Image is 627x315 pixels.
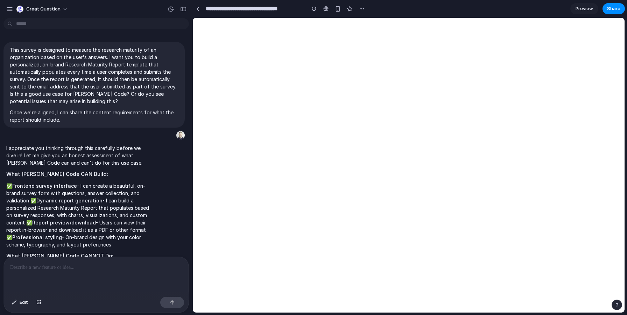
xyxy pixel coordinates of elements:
span: Share [607,5,620,12]
button: Edit [8,297,31,308]
p: ✅ - I can create a beautiful, on-brand survey form with questions, answer collection, and validat... [6,182,151,248]
h2: What [PERSON_NAME] Code CAN Build: [6,170,151,178]
span: Edit [20,299,28,306]
strong: Frontend survey interface [12,183,77,189]
button: Share [603,3,625,14]
a: Preview [570,3,598,14]
p: Once we're aligned, I can share the content requirements for what the report should include. [10,109,178,123]
h2: What [PERSON_NAME] Code CANNOT Do: [6,252,151,260]
p: This survey is designed to measure the research maturity of an organization based on the user's a... [10,46,178,105]
strong: Professional styling [12,234,62,240]
span: Great Question [26,6,61,13]
strong: Dynamic report generation [36,198,103,203]
button: Great Question [14,3,71,15]
p: I appreciate you thinking through this carefully before we dive in! Let me give you an honest ass... [6,144,151,166]
strong: Report preview/download [32,220,96,225]
span: Preview [576,5,593,12]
